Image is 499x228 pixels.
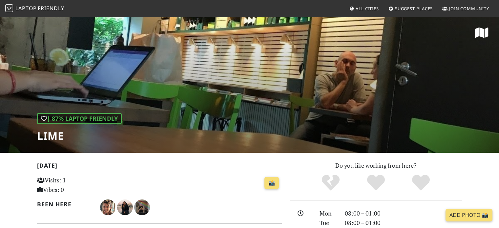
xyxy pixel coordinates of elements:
[440,3,492,14] a: Join Community
[386,3,436,14] a: Suggest Places
[308,174,353,192] div: No
[37,201,93,208] h2: Been here
[290,161,462,170] p: Do you like working from here?
[38,5,64,12] span: Friendly
[316,218,341,228] div: Tue
[15,5,37,12] span: Laptop
[356,6,379,11] span: All Cities
[100,199,116,215] img: 1637-leti.jpg
[449,6,489,11] span: Join Community
[395,6,433,11] span: Suggest Places
[37,176,114,195] p: Visits: 1 Vibes: 0
[134,203,150,211] span: Irene Hung
[117,203,134,211] span: Letícia Ramalho
[100,203,117,211] span: Leti Ramalho
[341,218,466,228] div: 08:00 – 01:00
[5,3,64,14] a: LaptopFriendly LaptopFriendly
[346,3,382,14] a: All Cities
[353,174,399,192] div: Yes
[134,199,150,215] img: 1222-irene.jpg
[316,209,341,218] div: Mon
[264,177,279,189] a: 📸
[117,199,133,215] img: 1383-leticia.jpg
[5,4,13,12] img: LaptopFriendly
[341,209,466,218] div: 08:00 – 01:00
[398,174,444,192] div: Definitely!
[37,130,122,142] h1: Lime
[37,162,282,172] h2: [DATE]
[37,113,122,124] div: | 87% Laptop Friendly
